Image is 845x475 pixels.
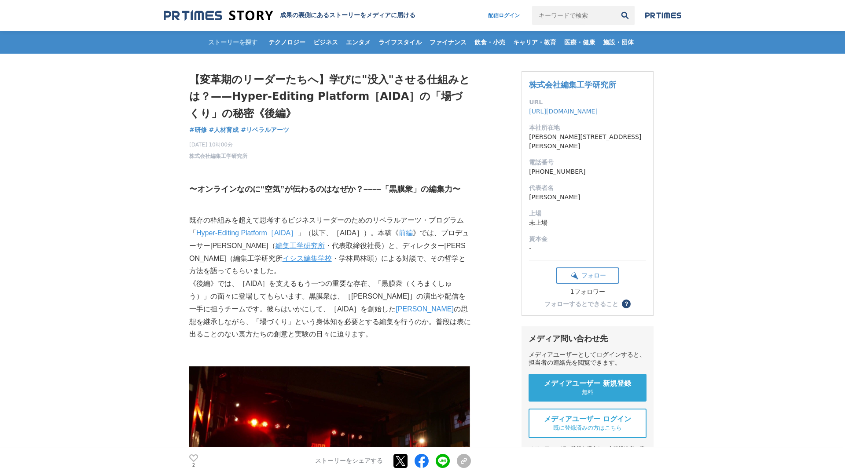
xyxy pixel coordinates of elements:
[189,125,207,135] a: #研修
[396,305,454,313] a: [PERSON_NAME]
[510,31,560,54] a: キャリア・教育
[556,288,619,296] div: 1フォロワー
[529,183,646,193] dt: 代表者名
[189,183,471,196] h3: 〜オンラインなのに“空気”が伝わるのはなぜか？––––「黒膜衆」の編集力〜
[375,31,425,54] a: ライフスタイル
[342,31,374,54] a: エンタメ
[529,351,647,367] div: メディアユーザーとしてログインすると、担当者の連絡先を閲覧できます。
[645,12,681,19] img: prtimes
[510,38,560,46] span: キャリア・教育
[529,123,646,132] dt: 本社所在地
[164,10,415,22] a: 成果の裏側にあるストーリーをメディアに届ける 成果の裏側にあるストーリーをメディアに届ける
[529,209,646,218] dt: 上場
[529,132,646,151] dd: [PERSON_NAME][STREET_ADDRESS][PERSON_NAME]
[529,108,598,115] a: [URL][DOMAIN_NAME]
[189,278,471,341] p: 《後編》では、［AIDA］を支えるもう一つの重要な存在、「黒膜衆（くろまくしゅう）」の面々に登場してもらいます。黒膜衆は、［[PERSON_NAME]］の演出や配信を一手に担うチームです。彼らは...
[276,242,325,249] a: 編集工学研究所
[529,80,616,89] a: 株式会社編集工学研究所
[399,229,413,237] a: 前編
[529,234,646,244] dt: 資本金
[529,158,646,167] dt: 電話番号
[375,38,425,46] span: ライフスタイル
[209,125,239,135] a: #人材育成
[189,463,198,468] p: 2
[529,218,646,227] dd: 未上場
[265,31,309,54] a: テクノロジー
[315,457,383,465] p: ストーリーをシェアする
[426,31,470,54] a: ファイナンス
[265,38,309,46] span: テクノロジー
[189,152,247,160] a: 株式会社編集工学研究所
[280,11,415,19] h2: 成果の裏側にあるストーリーをメディアに届ける
[310,38,342,46] span: ビジネス
[426,38,470,46] span: ファイナンス
[241,126,289,134] span: #リベラルアーツ
[529,193,646,202] dd: [PERSON_NAME]
[553,424,622,432] span: 既に登録済みの方はこちら
[209,126,239,134] span: #人材育成
[529,409,647,438] a: メディアユーザー ログイン 既に登録済みの方はこちら
[283,255,332,262] a: イシス編集学校
[544,415,631,424] span: メディアユーザー ログイン
[529,98,646,107] dt: URL
[599,38,637,46] span: 施設・団体
[529,167,646,176] dd: [PHONE_NUMBER]
[310,31,342,54] a: ビジネス
[189,214,471,278] p: 既存の枠組みを超えて思考するビジネスリーダーのためのリベラルアーツ・プログラム「 」（以下、［AIDA］）。本稿《 》では、プロデューサー[PERSON_NAME]（ ・代表取締役社長）と、ディ...
[623,301,629,307] span: ？
[561,31,599,54] a: 医療・健康
[342,38,374,46] span: エンタメ
[556,267,619,284] button: フォロー
[164,10,273,22] img: 成果の裏側にあるストーリーをメディアに届ける
[529,333,647,344] div: メディア問い合わせ先
[189,126,207,134] span: #研修
[479,6,529,25] a: 配信ログイン
[241,125,289,135] a: #リベラルアーツ
[599,31,637,54] a: 施設・団体
[544,379,631,388] span: メディアユーザー 新規登録
[529,244,646,253] dd: -
[532,6,615,25] input: キーワードで検索
[471,31,509,54] a: 飲食・小売
[189,141,247,149] span: [DATE] 10時00分
[471,38,509,46] span: 飲食・小売
[582,388,593,396] span: 無料
[544,301,618,307] div: フォローするとできること
[622,300,631,308] button: ？
[561,38,599,46] span: 医療・健康
[196,229,298,237] a: Hyper-Editing Platform［AIDA］
[189,71,471,122] h1: 【変革期のリーダーたちへ】学びに"没入"させる仕組みとは？——Hyper-Editing Platform［AIDA］の「場づくり」の秘密《後編》
[615,6,635,25] button: 検索
[529,374,647,402] a: メディアユーザー 新規登録 無料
